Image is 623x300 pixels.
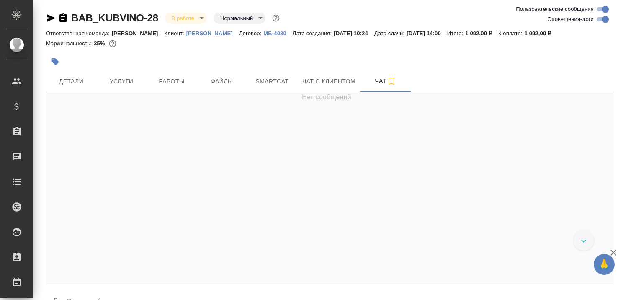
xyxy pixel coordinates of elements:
a: [PERSON_NAME] [186,29,239,36]
button: Скопировать ссылку для ЯМессенджера [46,13,56,23]
span: Smartcat [252,76,292,87]
span: Нет сообщений [302,92,351,102]
p: [PERSON_NAME] [112,30,165,36]
div: В работе [214,13,265,24]
p: 35% [94,40,107,47]
p: Дата создания: [293,30,334,36]
p: [DATE] 10:24 [334,30,374,36]
button: Скопировать ссылку [58,13,68,23]
p: Договор: [239,30,264,36]
p: [DATE] 14:00 [407,30,447,36]
p: 1 092,00 ₽ [465,30,498,36]
span: Файлы [202,76,242,87]
p: Дата сдачи: [374,30,407,36]
p: Итого: [447,30,465,36]
span: Оповещения-логи [547,15,594,23]
button: Доп статусы указывают на важность/срочность заказа [270,13,281,23]
p: МБ-4080 [263,30,292,36]
button: 591.76 RUB; [107,38,118,49]
a: МБ-4080 [263,29,292,36]
span: Работы [152,76,192,87]
button: Добавить тэг [46,52,64,71]
button: 🙏 [594,254,615,275]
span: 🙏 [597,256,611,273]
span: Услуги [101,76,142,87]
p: Клиент: [165,30,186,36]
span: Детали [51,76,91,87]
a: BAB_KUBVINO-28 [71,12,158,23]
p: 1 092,00 ₽ [525,30,558,36]
span: Чат с клиентом [302,76,355,87]
button: Нормальный [218,15,255,22]
svg: Подписаться [386,76,396,86]
p: К оплате: [498,30,525,36]
p: Маржинальность: [46,40,94,47]
span: Чат [366,76,406,86]
p: [PERSON_NAME] [186,30,239,36]
button: В работе [169,15,197,22]
p: Ответственная команда: [46,30,112,36]
span: Пользовательские сообщения [516,5,594,13]
div: В работе [165,13,207,24]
